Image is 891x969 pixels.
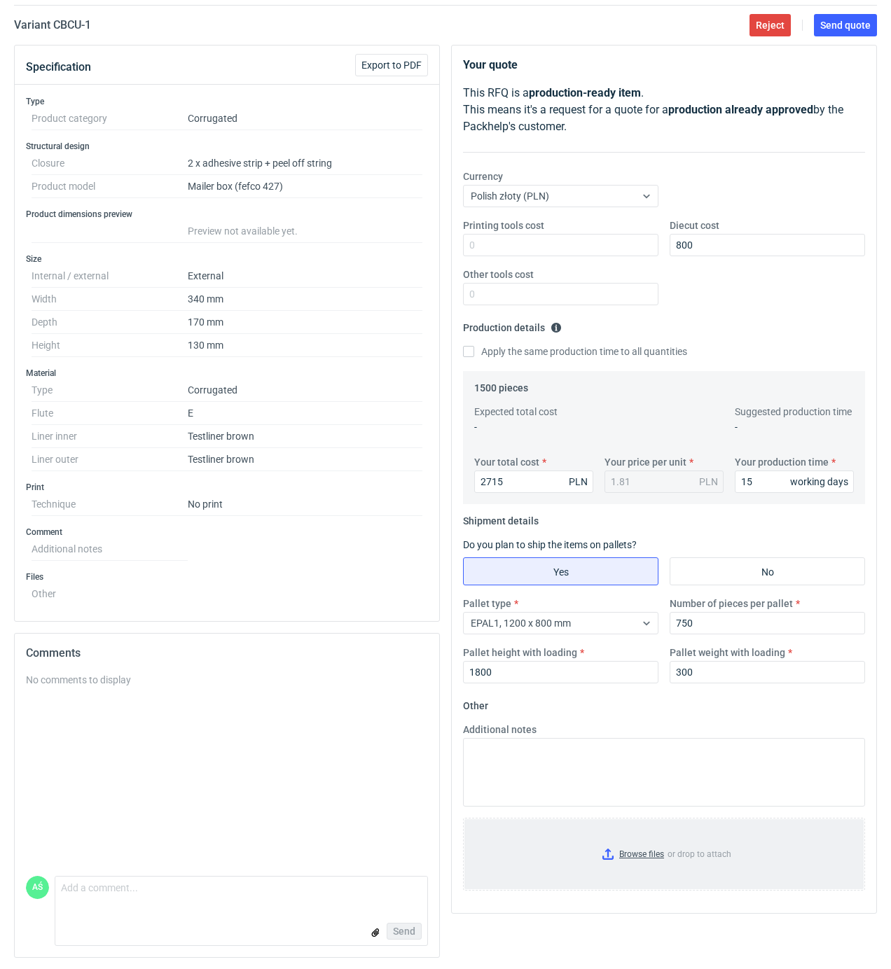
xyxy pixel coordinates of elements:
h3: Type [26,96,428,107]
dt: Liner outer [32,448,188,471]
span: Send quote [820,20,871,30]
label: Number of pieces per pallet [670,597,793,611]
legend: Other [463,695,488,711]
button: Export to PDF [355,54,428,76]
legend: 1500 pieces [474,377,528,393]
dt: Other [32,583,188,599]
h3: Product dimensions preview [26,209,428,220]
h3: Structural design [26,141,428,152]
h2: Variant CBCU - 1 [14,17,91,34]
label: Do you plan to ship the items on pallets? [463,539,637,550]
legend: Production details [463,316,562,333]
label: Pallet type [463,597,511,611]
div: PLN [699,475,718,489]
input: 0 [474,470,593,493]
h3: Comment [26,527,428,538]
dt: Type [32,379,188,402]
dd: 170 mm [188,311,422,334]
label: Your production time [735,455,829,469]
dt: Depth [32,311,188,334]
dt: Additional notes [32,538,188,561]
label: Diecut cost [670,218,719,232]
button: Reject [750,14,791,36]
dt: Product model [32,175,188,198]
h3: Material [26,368,428,379]
dt: Technique [32,493,188,516]
span: Preview not available yet. [188,225,298,237]
dt: Flute [32,402,188,425]
label: Additional notes [463,723,537,737]
p: This RFQ is a . This means it's a request for a quote for a by the Packhelp's customer. [463,85,865,135]
div: working days [790,475,848,489]
dd: No print [188,493,422,516]
label: No [670,557,865,585]
label: Currency [463,169,503,183]
p: - [735,420,854,434]
dd: Testliner brown [188,425,422,448]
h3: Size [26,253,428,265]
dt: Width [32,288,188,311]
dd: E [188,402,422,425]
input: 0 [463,661,658,683]
label: Pallet weight with loading [670,646,785,660]
dt: Liner inner [32,425,188,448]
dd: 340 mm [188,288,422,311]
strong: production already approved [668,103,813,116]
dd: Testliner brown [188,448,422,471]
h3: Print [26,482,428,493]
legend: Shipment details [463,510,539,527]
button: Specification [26,50,91,84]
div: PLN [569,475,588,489]
div: Adrian Świerżewski [26,876,49,899]
dt: Product category [32,107,188,130]
label: Your total cost [474,455,539,469]
input: 0 [735,470,854,493]
h3: Files [26,571,428,583]
label: Printing tools cost [463,218,544,232]
dt: Closure [32,152,188,175]
p: - [474,420,593,434]
span: Send [393,926,415,936]
label: Apply the same production time to all quantities [463,344,687,358]
h2: Comments [26,645,428,662]
strong: production-ready item [529,86,641,99]
span: EPAL1, 1200 x 800 mm [471,618,571,629]
label: or drop to attach [464,818,864,890]
label: Suggested production time [735,405,852,419]
input: 0 [670,612,865,634]
button: Send [387,923,422,940]
dd: Corrugated [188,107,422,130]
input: 0 [670,234,865,256]
dt: Internal / external [32,265,188,288]
label: Pallet height with loading [463,646,577,660]
dd: 2 x adhesive strip + peel off string [188,152,422,175]
div: No comments to display [26,673,428,687]
span: Polish złoty (PLN) [471,190,549,202]
input: 0 [463,234,658,256]
label: Your price per unit [605,455,686,469]
label: Other tools cost [463,267,534,281]
dd: Corrugated [188,379,422,402]
dd: Mailer box (fefco 427) [188,175,422,198]
span: Reject [756,20,785,30]
label: Yes [463,557,658,585]
button: Send quote [814,14,877,36]
label: Expected total cost [474,405,558,419]
dt: Height [32,334,188,357]
input: 0 [670,661,865,683]
input: 0 [463,283,658,305]
dd: External [188,265,422,288]
strong: Your quote [463,58,518,71]
figcaption: AŚ [26,876,49,899]
dd: 130 mm [188,334,422,357]
span: Export to PDF [361,60,422,70]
